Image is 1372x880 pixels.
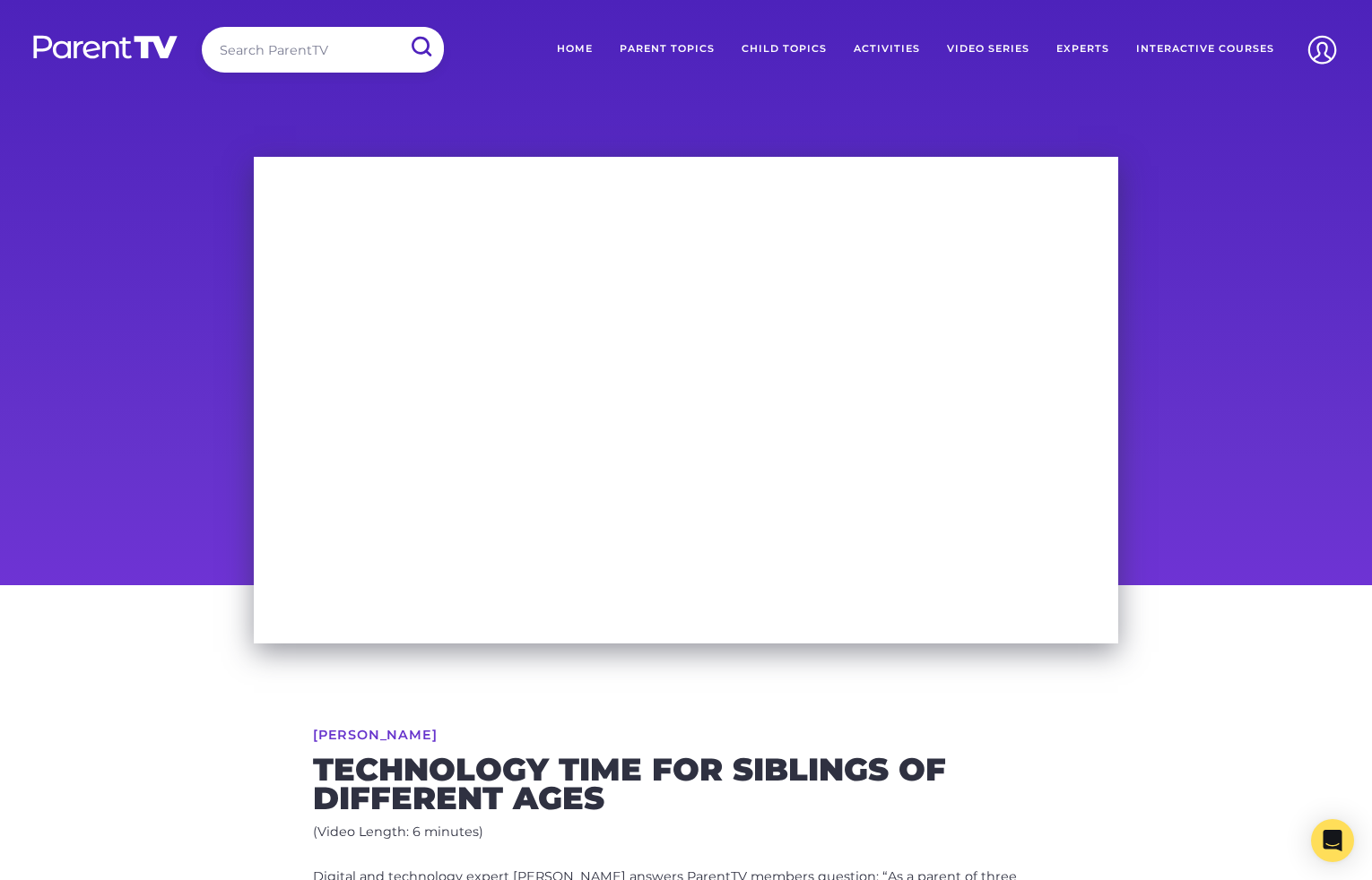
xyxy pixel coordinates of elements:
p: (Video Length: 6 minutes) [313,821,1059,844]
input: Search ParentTV [202,27,444,73]
a: [PERSON_NAME] [313,729,437,741]
a: Activities [840,27,933,72]
img: parenttv-logo-white.4c85aaf.svg [31,34,179,60]
h2: Technology Time For Siblings of Different Ages [313,755,1059,812]
a: Video Series [933,27,1043,72]
a: Interactive Courses [1123,27,1288,72]
a: Experts [1043,27,1123,72]
img: Account [1299,27,1345,73]
div: Open Intercom Messenger [1311,819,1354,862]
input: Submit [397,27,444,67]
a: Parent Topics [606,27,728,72]
a: Child Topics [728,27,840,72]
a: Home [543,27,606,72]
